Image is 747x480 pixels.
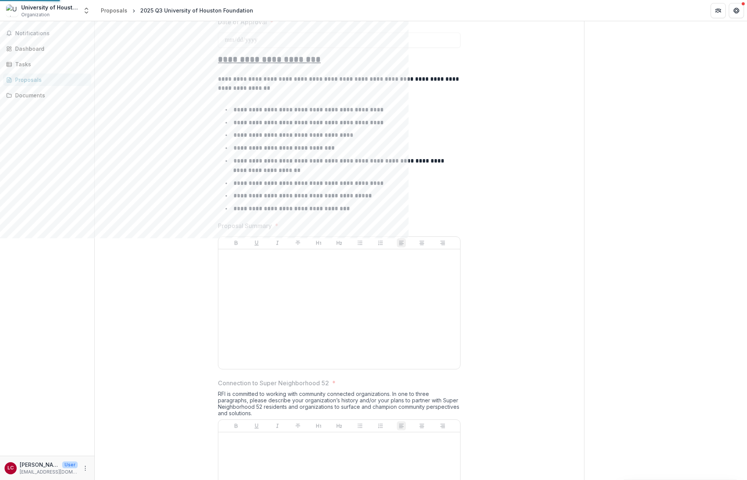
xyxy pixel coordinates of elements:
button: Heading 1 [314,421,323,430]
a: Tasks [3,58,91,70]
span: Notifications [15,30,88,37]
button: Align Center [417,238,426,247]
button: Bullet List [355,421,365,430]
div: 2025 Q3 University of Houston Foundation [140,6,253,14]
button: Underline [252,238,261,247]
p: Date of Approval [218,17,267,27]
button: Align Right [438,421,447,430]
a: Proposals [98,5,130,16]
button: Bold [232,421,241,430]
button: Bold [232,238,241,247]
button: Strike [293,421,302,430]
button: Partners [711,3,726,18]
button: Heading 1 [314,238,323,247]
div: Proposals [15,76,85,84]
p: Connection to Super Neighborhood 52 [218,378,329,388]
p: Proposal Summary [218,221,272,230]
span: Organization [21,11,50,18]
button: Notifications [3,27,91,39]
button: Ordered List [376,421,385,430]
button: Align Left [397,238,406,247]
a: Documents [3,89,91,102]
button: Italicize [273,238,282,247]
button: Align Right [438,238,447,247]
button: Italicize [273,421,282,430]
button: Ordered List [376,238,385,247]
button: Underline [252,421,261,430]
nav: breadcrumb [98,5,256,16]
div: Dashboard [15,45,85,53]
button: Align Center [417,421,426,430]
div: Proposals [101,6,127,14]
p: User [62,461,78,468]
img: University of Houston Foundation [6,5,18,17]
p: [PERSON_NAME] [20,461,59,469]
button: Heading 2 [335,421,344,430]
div: Tasks [15,60,85,68]
a: Proposals [3,73,91,86]
button: Align Left [397,421,406,430]
a: Dashboard [3,42,91,55]
button: Bullet List [355,238,365,247]
div: University of Houston Foundation [21,3,78,11]
button: Open entity switcher [81,3,92,18]
button: Heading 2 [335,238,344,247]
p: [EMAIL_ADDRESS][DOMAIN_NAME] [20,469,78,475]
button: Get Help [729,3,744,18]
div: RFI is committed to working with community connected organizations. In one to three paragraphs, p... [218,391,460,419]
button: Strike [293,238,302,247]
div: Documents [15,91,85,99]
div: Liz Chavez [8,466,14,471]
button: More [81,464,90,473]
